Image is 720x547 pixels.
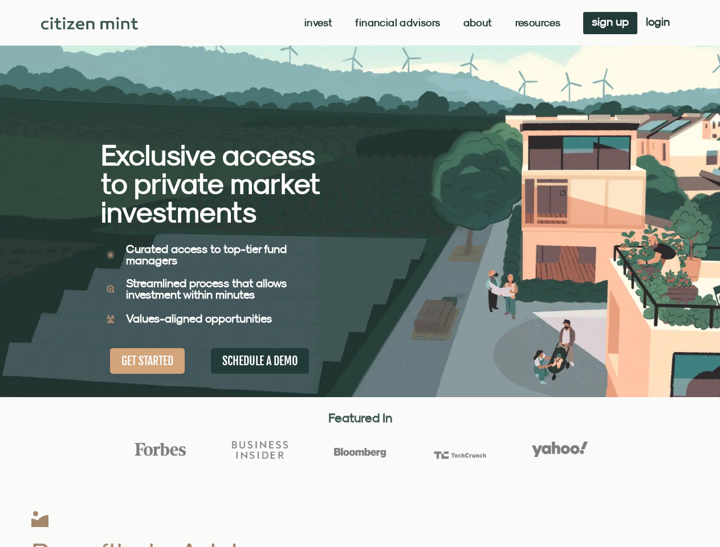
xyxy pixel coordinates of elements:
span: sign up [592,18,629,26]
img: Citizen Mint [41,17,139,30]
strong: Featured In [328,410,392,425]
b: Streamlined process that allows investment within minutes [126,276,287,301]
a: Invest [304,17,332,28]
a: About [463,17,493,28]
a: sign up [583,12,637,34]
img: Forbes Logo [132,442,188,457]
span: GET STARTED [121,354,173,368]
a: Resources [515,17,561,28]
span: login [646,18,670,26]
a: GET STARTED [110,348,185,374]
a: SCHEDULE A DEMO [211,348,309,374]
h2: Exclusive access to private market investments [101,141,320,226]
b: Values-aligned opportunities [126,312,272,325]
b: Curated access to top-tier fund managers [126,242,287,267]
span: SCHEDULE A DEMO [222,354,298,368]
nav: Menu [304,17,560,28]
a: login [637,12,678,34]
a: Financial Advisors [355,17,440,28]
